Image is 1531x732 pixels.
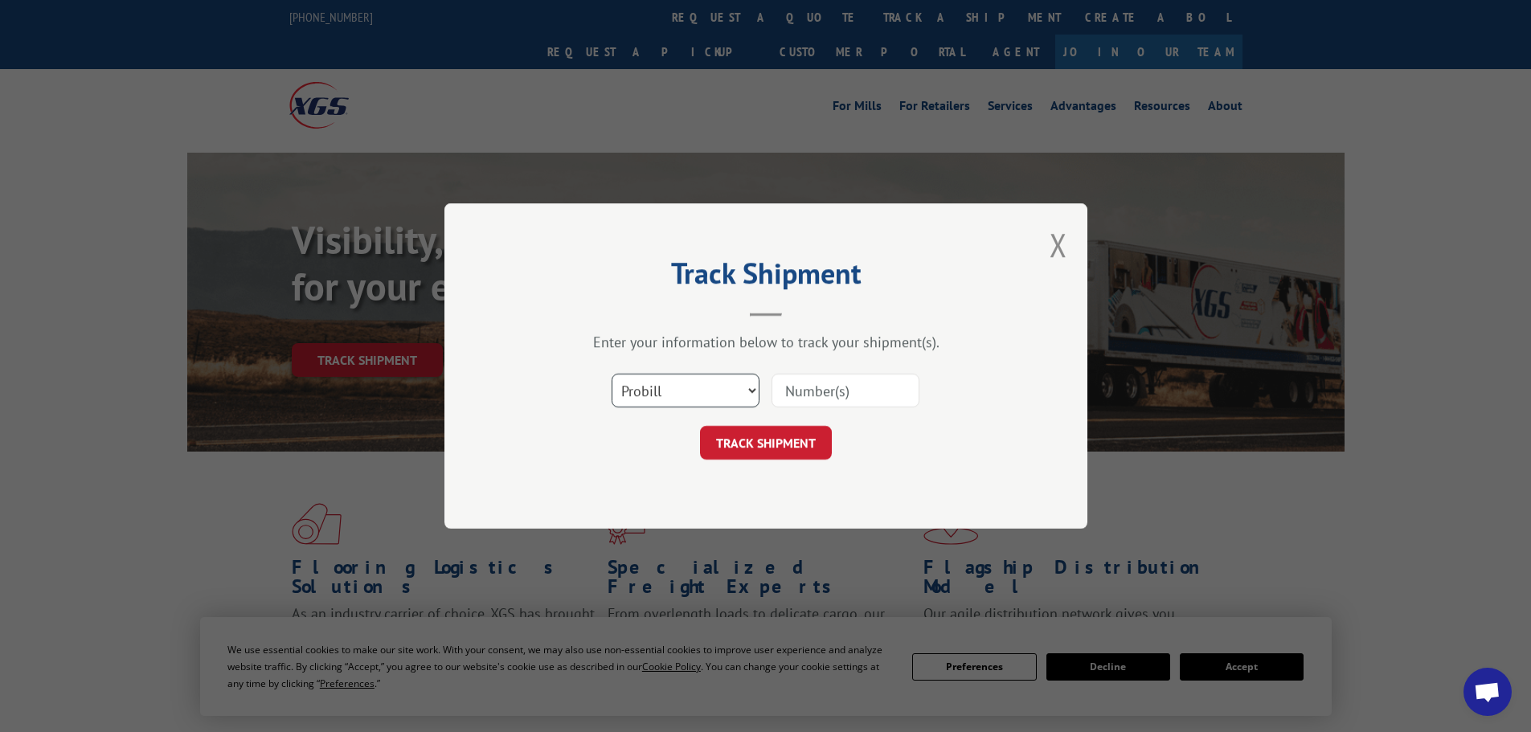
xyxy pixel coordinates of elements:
[525,262,1007,292] h2: Track Shipment
[700,426,832,460] button: TRACK SHIPMENT
[772,374,919,407] input: Number(s)
[1463,668,1512,716] div: Open chat
[1050,223,1067,266] button: Close modal
[525,333,1007,351] div: Enter your information below to track your shipment(s).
